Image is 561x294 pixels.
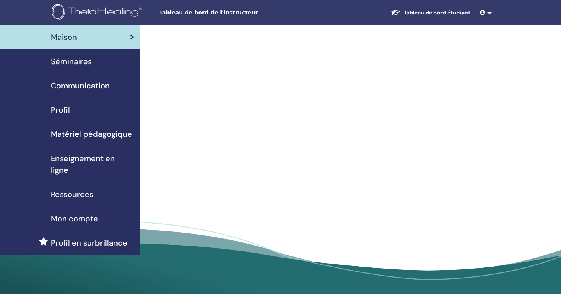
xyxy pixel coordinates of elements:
[51,188,93,200] span: Ressources
[51,213,98,224] span: Mon compte
[51,31,77,43] span: Maison
[52,4,145,22] img: logo.png
[51,237,127,249] span: Profil en surbrillance
[385,5,477,20] a: Tableau de bord étudiant
[51,152,134,176] span: Enseignement en ligne
[51,56,92,67] span: Séminaires
[51,104,70,116] span: Profil
[51,80,110,91] span: Communication
[51,128,132,140] span: Matériel pédagogique
[159,9,276,17] span: Tableau de bord de l'instructeur
[391,9,400,16] img: graduation-cap-white.svg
